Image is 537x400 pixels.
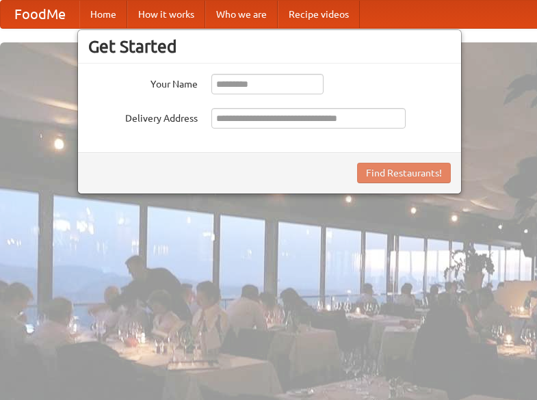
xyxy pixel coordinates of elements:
[88,74,198,91] label: Your Name
[278,1,360,28] a: Recipe videos
[1,1,79,28] a: FoodMe
[88,108,198,125] label: Delivery Address
[127,1,205,28] a: How it works
[357,163,451,183] button: Find Restaurants!
[88,36,451,57] h3: Get Started
[205,1,278,28] a: Who we are
[79,1,127,28] a: Home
